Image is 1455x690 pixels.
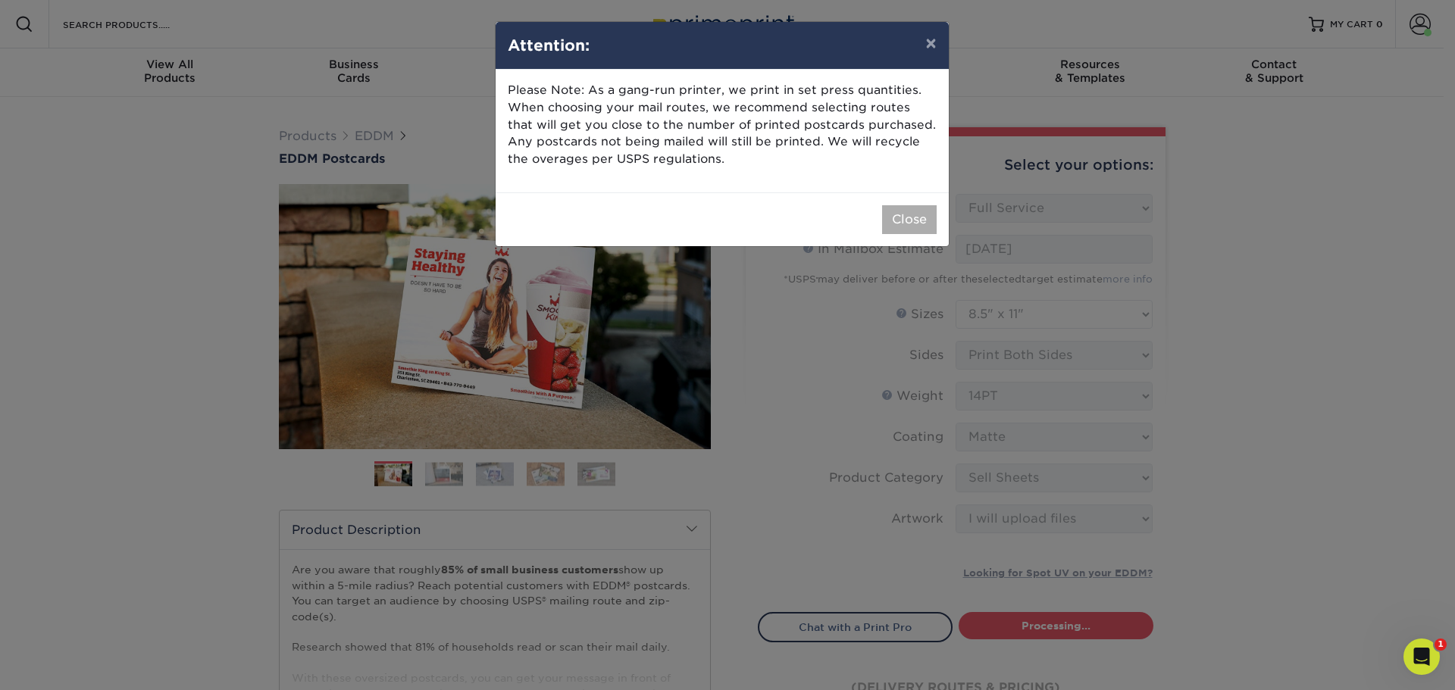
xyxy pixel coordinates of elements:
span: 1 [1435,638,1447,651]
button: × [913,22,948,64]
iframe: Intercom live chat [1403,638,1440,675]
button: Close [882,205,937,234]
p: Please Note: As a gang-run printer, we print in set press quantities. When choosing your mail rou... [508,82,937,168]
h4: Attention: [508,34,937,57]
